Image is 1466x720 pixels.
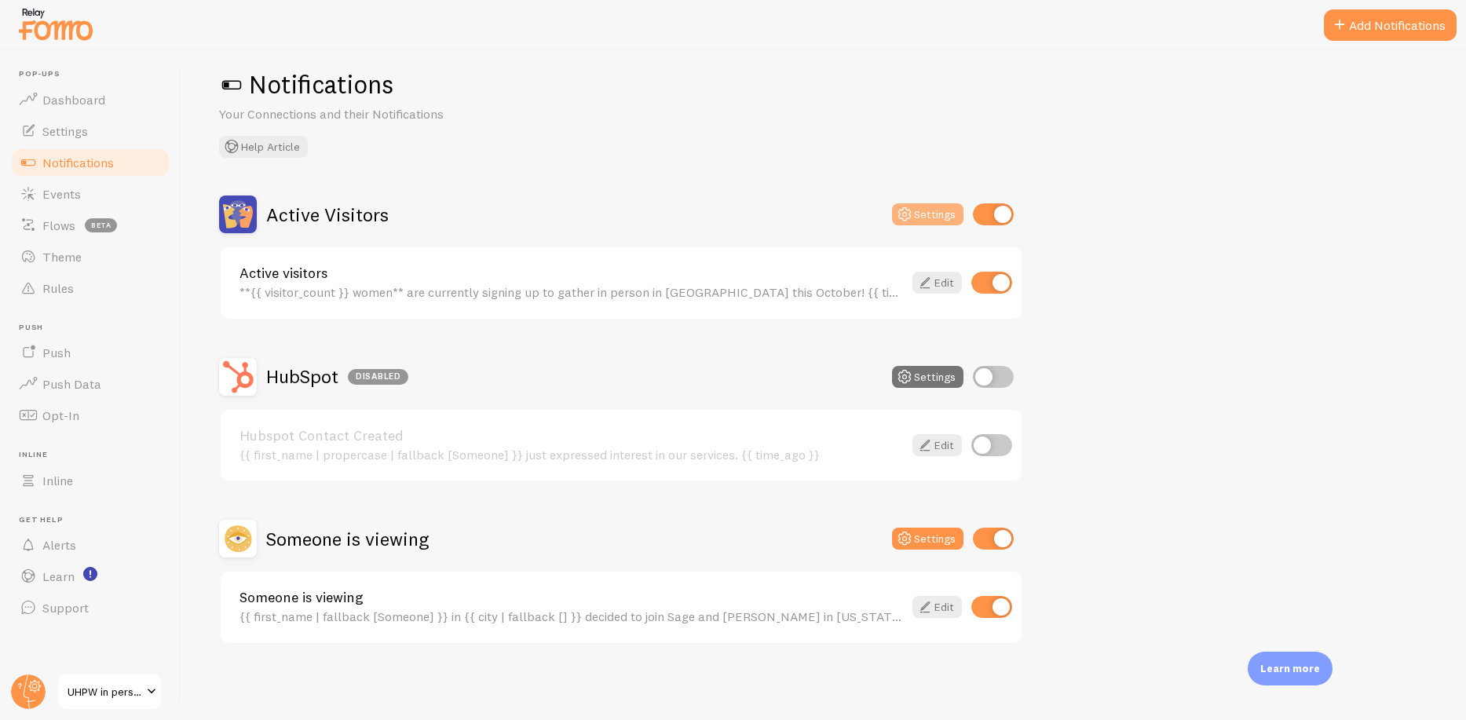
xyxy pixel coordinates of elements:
span: Push [42,345,71,360]
a: Active visitors [239,266,903,280]
a: Settings [9,115,171,147]
a: Dashboard [9,84,171,115]
span: Flows [42,217,75,233]
a: Someone is viewing [239,590,903,605]
a: Rules [9,272,171,304]
button: Settings [892,528,963,550]
span: Theme [42,249,82,265]
span: Settings [42,123,88,139]
span: Alerts [42,537,76,553]
span: Learn [42,568,75,584]
a: Edit [912,434,962,456]
span: Opt-In [42,408,79,423]
a: Edit [912,272,962,294]
span: Pop-ups [19,69,171,79]
a: Theme [9,241,171,272]
h2: Someone is viewing [266,527,429,551]
img: Active Visitors [219,196,257,233]
div: **{{ visitor_count }} women** are currently signing up to gather in person in [GEOGRAPHIC_DATA] t... [239,285,903,299]
button: Settings [892,203,963,225]
a: Learn [9,561,171,592]
a: Push Data [9,368,171,400]
a: Edit [912,596,962,618]
a: Alerts [9,529,171,561]
h2: HubSpot [266,364,408,389]
span: beta [85,218,117,232]
p: Your Connections and their Notifications [219,105,596,123]
a: Opt-In [9,400,171,431]
img: fomo-relay-logo-orange.svg [16,4,95,44]
a: Push [9,337,171,368]
a: Support [9,592,171,623]
span: Push [19,323,171,333]
span: UHPW in person upsell [68,682,142,701]
a: Flows beta [9,210,171,241]
span: Get Help [19,515,171,525]
h1: Notifications [219,68,1428,101]
button: Help Article [219,136,308,158]
p: Learn more [1260,661,1320,676]
span: Inline [42,473,73,488]
div: Disabled [348,369,408,385]
svg: <p>Watch New Feature Tutorials!</p> [83,567,97,581]
img: HubSpot [219,358,257,396]
span: Support [42,600,89,616]
div: {{ first_name | fallback [Someone] }} in {{ city | fallback [] }} decided to join Sage and [PERSO... [239,609,903,623]
div: Learn more [1248,652,1333,685]
button: Settings [892,366,963,388]
span: Events [42,186,81,202]
img: Someone is viewing [219,520,257,557]
a: UHPW in person upsell [57,673,163,711]
span: Rules [42,280,74,296]
span: Notifications [42,155,114,170]
span: Dashboard [42,92,105,108]
a: Hubspot Contact Created [239,429,903,443]
a: Events [9,178,171,210]
div: {{ first_name | propercase | fallback [Someone] }} just expressed interest in our services. {{ ti... [239,448,903,462]
span: Push Data [42,376,101,392]
span: Inline [19,450,171,460]
a: Notifications [9,147,171,178]
a: Inline [9,465,171,496]
h2: Active Visitors [266,203,389,227]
